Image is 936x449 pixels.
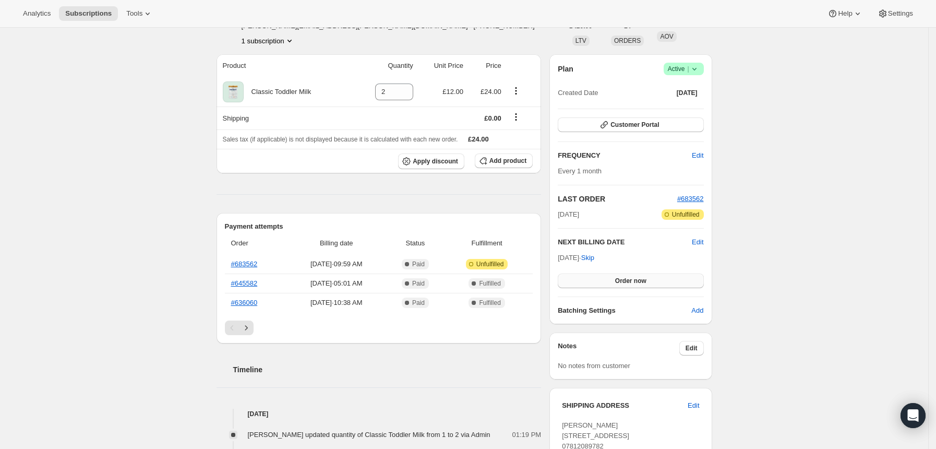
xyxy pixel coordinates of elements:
[677,195,704,203] a: #683562
[575,250,601,266] button: Skip
[231,260,258,268] a: #683562
[217,107,354,129] th: Shipping
[888,9,913,18] span: Settings
[231,279,258,287] a: #645582
[558,209,579,220] span: [DATE]
[838,9,852,18] span: Help
[217,409,542,419] h4: [DATE]
[508,85,524,97] button: Product actions
[233,364,542,375] h2: Timeline
[679,341,704,356] button: Edit
[412,260,425,268] span: Paid
[558,88,598,98] span: Created Date
[562,400,688,411] h3: SHIPPING ADDRESS
[558,254,594,262] span: [DATE] ·
[677,194,704,204] button: #683562
[558,150,692,161] h2: FREQUENCY
[447,238,526,249] span: Fulfillment
[413,157,458,166] span: Apply discount
[479,299,500,307] span: Fulfilled
[290,278,383,289] span: [DATE] · 05:01 AM
[484,114,501,122] span: £0.00
[558,117,703,132] button: Customer Portal
[231,299,258,306] a: #636060
[615,277,646,285] span: Order now
[225,221,533,232] h2: Payment attempts
[670,86,704,100] button: [DATE]
[126,9,142,18] span: Tools
[468,135,489,143] span: £24.00
[691,305,703,316] span: Add
[59,6,118,21] button: Subscriptions
[481,88,501,96] span: £24.00
[242,36,295,46] button: Product actions
[681,397,705,414] button: Edit
[17,6,57,21] button: Analytics
[489,157,526,165] span: Add product
[120,6,159,21] button: Tools
[354,54,416,77] th: Quantity
[558,362,630,370] span: No notes from customer
[23,9,51,18] span: Analytics
[65,9,112,18] span: Subscriptions
[475,153,533,168] button: Add product
[225,232,286,255] th: Order
[871,6,919,21] button: Settings
[685,302,710,319] button: Add
[692,237,703,247] button: Edit
[901,403,926,428] div: Open Intercom Messenger
[412,279,425,288] span: Paid
[225,321,533,335] nav: Pagination
[512,430,542,440] span: 01:19 PM
[581,253,594,263] span: Skip
[290,298,383,308] span: [DATE] · 10:38 AM
[686,344,698,352] span: Edit
[558,274,703,288] button: Order now
[416,54,466,77] th: Unit Price
[614,37,641,44] span: ORDERS
[821,6,869,21] button: Help
[558,341,679,356] h3: Notes
[244,87,311,97] div: Classic Toddler Milk
[660,33,673,40] span: AOV
[558,64,573,74] h2: Plan
[686,147,710,164] button: Edit
[412,299,425,307] span: Paid
[223,81,244,102] img: product img
[466,54,505,77] th: Price
[217,54,354,77] th: Product
[290,259,383,269] span: [DATE] · 09:59 AM
[476,260,504,268] span: Unfulfilled
[688,400,699,411] span: Edit
[248,431,490,439] span: [PERSON_NAME] updated quantity of Classic Toddler Milk from 1 to 2 via Admin
[558,194,677,204] h2: LAST ORDER
[239,321,254,335] button: Next
[479,279,500,288] span: Fulfilled
[672,210,700,219] span: Unfulfilled
[575,37,586,44] span: LTV
[558,167,602,175] span: Every 1 month
[508,111,524,123] button: Shipping actions
[390,238,441,249] span: Status
[677,89,698,97] span: [DATE]
[558,237,692,247] h2: NEXT BILLING DATE
[668,64,700,74] span: Active
[290,238,383,249] span: Billing date
[398,153,464,169] button: Apply discount
[223,136,458,143] span: Sales tax (if applicable) is not displayed because it is calculated with each new order.
[610,121,659,129] span: Customer Portal
[558,305,691,316] h6: Batching Settings
[687,65,689,73] span: |
[442,88,463,96] span: £12.00
[692,150,703,161] span: Edit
